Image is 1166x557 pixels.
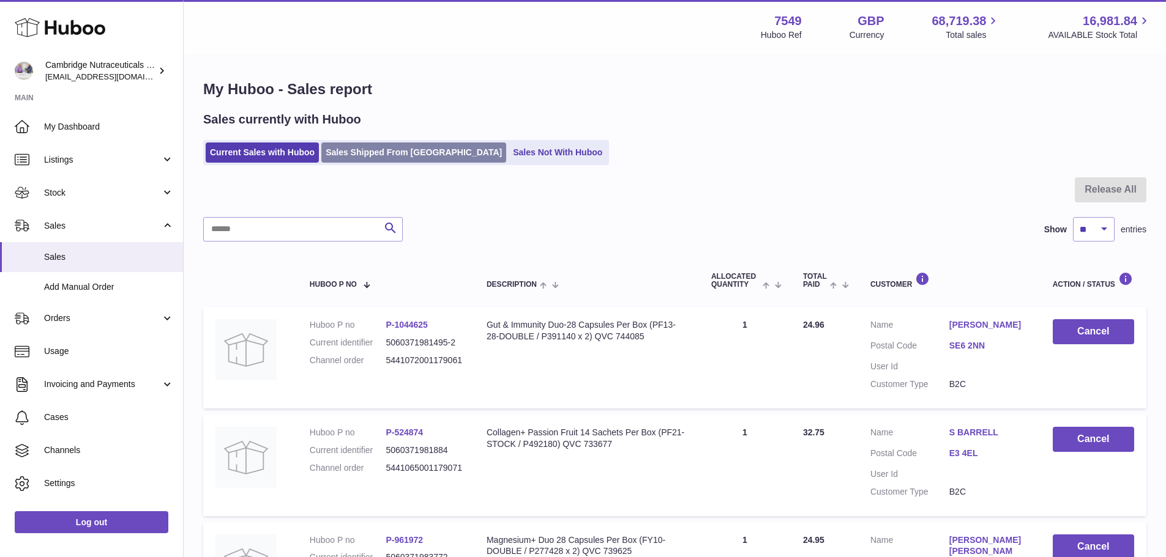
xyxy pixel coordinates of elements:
dt: Postal Code [870,340,949,355]
dt: Current identifier [310,337,386,349]
dd: 5060371981884 [386,444,462,456]
span: Sales [44,220,161,232]
dd: B2C [949,486,1028,498]
div: Cambridge Nutraceuticals Ltd [45,59,155,83]
span: 16,981.84 [1083,13,1137,29]
div: Customer [870,272,1028,289]
td: 1 [699,307,791,408]
dd: B2C [949,378,1028,390]
span: Usage [44,345,174,357]
dt: Channel order [310,355,386,366]
span: Settings [44,478,174,489]
dt: Huboo P no [310,319,386,331]
span: 32.75 [803,427,824,437]
strong: GBP [858,13,884,29]
dd: 5441072001179061 [386,355,462,366]
span: Add Manual Order [44,281,174,293]
strong: 7549 [774,13,802,29]
span: Huboo P no [310,281,357,289]
span: Stock [44,187,161,199]
a: P-1044625 [386,320,428,330]
a: [PERSON_NAME] [949,319,1028,331]
a: 16,981.84 AVAILABLE Stock Total [1048,13,1151,41]
span: entries [1121,224,1146,235]
dt: Current identifier [310,444,386,456]
span: AVAILABLE Stock Total [1048,29,1151,41]
dd: 5060371981495-2 [386,337,462,349]
a: P-961972 [386,535,423,545]
dt: Name [870,319,949,334]
span: Cases [44,411,174,423]
button: Cancel [1053,427,1134,452]
a: P-524874 [386,427,423,437]
span: Listings [44,154,161,166]
span: Invoicing and Payments [44,378,161,390]
span: 24.96 [803,320,824,330]
span: Total sales [946,29,1000,41]
a: E3 4EL [949,448,1028,459]
dt: Postal Code [870,448,949,462]
span: Orders [44,312,161,324]
div: Gut & Immunity Duo-28 Capsules Per Box (PF13-28-DOUBLE / P391140 x 2) QVC 744085 [487,319,687,342]
dt: Customer Type [870,378,949,390]
img: no-photo.jpg [215,319,277,380]
a: SE6 2NN [949,340,1028,352]
dt: Customer Type [870,486,949,498]
span: Total paid [803,273,827,289]
dt: User Id [870,361,949,372]
dt: Huboo P no [310,427,386,438]
div: Currency [850,29,884,41]
div: Huboo Ref [761,29,802,41]
a: Log out [15,511,168,533]
span: [EMAIL_ADDRESS][DOMAIN_NAME] [45,72,180,81]
span: ALLOCATED Quantity [711,273,760,289]
td: 1 [699,415,791,516]
span: 24.95 [803,535,824,545]
div: Action / Status [1053,272,1134,289]
dt: Channel order [310,462,386,474]
label: Show [1044,224,1067,235]
a: Current Sales with Huboo [206,142,319,163]
img: internalAdmin-7549@internal.huboo.com [15,62,33,80]
dt: Huboo P no [310,534,386,546]
img: no-photo.jpg [215,427,277,488]
span: Channels [44,444,174,456]
a: Sales Not With Huboo [509,142,607,163]
span: 68,719.38 [932,13,986,29]
span: Sales [44,251,174,263]
a: 68,719.38 Total sales [932,13,1000,41]
h1: My Huboo - Sales report [203,79,1146,99]
dt: User Id [870,468,949,480]
a: Sales Shipped From [GEOGRAPHIC_DATA] [321,142,506,163]
a: S BARRELL [949,427,1028,438]
div: Collagen+ Passion Fruit 14 Sachets Per Box (PF21-STOCK / P492180) QVC 733677 [487,427,687,450]
h2: Sales currently with Huboo [203,111,361,128]
span: Description [487,281,537,289]
span: My Dashboard [44,121,174,133]
button: Cancel [1053,319,1134,344]
dt: Name [870,427,949,441]
dd: 5441065001179071 [386,462,462,474]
